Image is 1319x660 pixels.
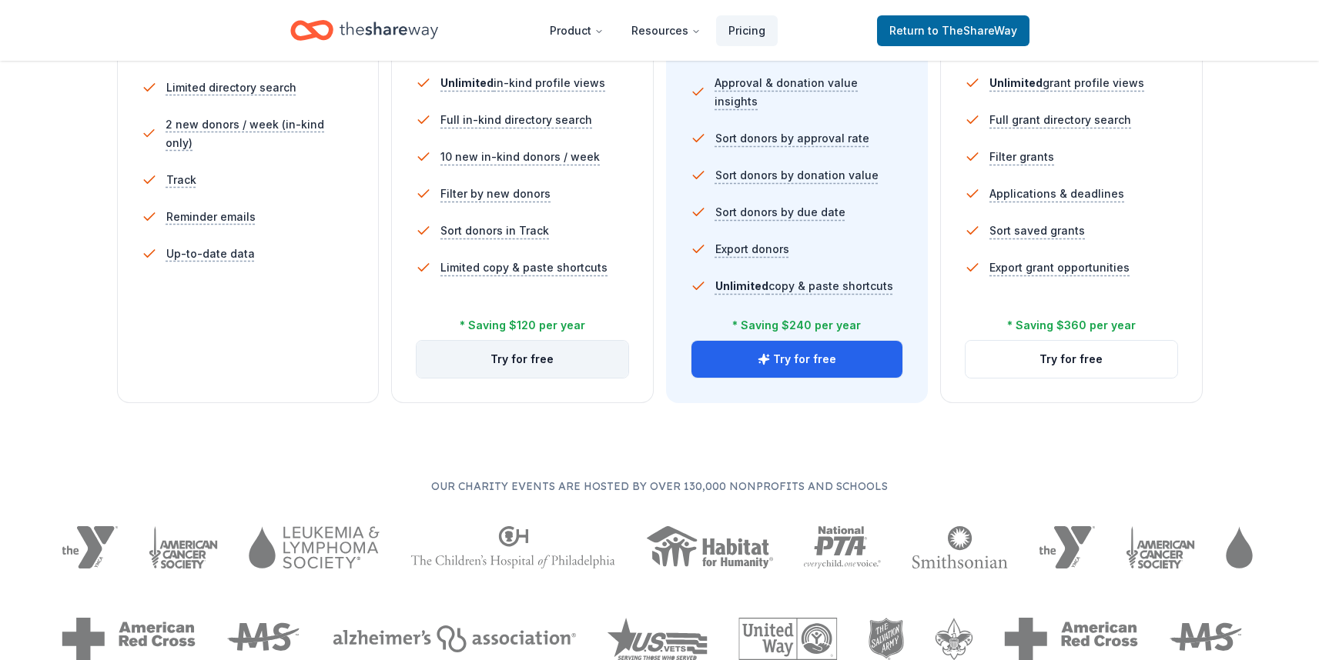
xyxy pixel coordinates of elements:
span: 10 new in-kind donors / week [440,148,600,166]
img: MS [1169,618,1244,660]
span: in-kind profile views [440,76,605,89]
span: Sort saved grants [989,222,1085,240]
img: YMCA [62,526,118,568]
span: Approval & donation value insights [715,74,903,111]
span: Track [166,171,196,189]
img: Smithsonian [912,526,1008,568]
img: The Children's Hospital of Philadelphia [410,526,615,568]
a: Pricing [716,15,778,46]
span: Limited directory search [166,78,296,97]
span: Export donors [715,240,789,258]
span: grant profile views [989,76,1144,89]
span: Sort donors in Track [440,222,549,240]
span: Filter grants [989,148,1054,166]
div: * Saving $240 per year [732,316,861,335]
img: Alzheimers Association [333,625,576,652]
span: Full grant directory search [989,111,1131,129]
img: MS [226,618,302,660]
img: American Cancer Society [149,526,219,568]
span: Applications & deadlines [989,185,1124,203]
a: Returnto TheShareWay [877,15,1029,46]
span: Unlimited [440,76,494,89]
img: Boy Scouts of America [935,618,973,660]
button: Try for free [966,341,1177,378]
img: American Red Cross [62,618,196,660]
span: to TheShareWay [928,24,1017,37]
img: American Red Cross [1004,618,1138,660]
span: Full in-kind directory search [440,111,592,129]
span: 2 new donors / week (in-kind only) [166,115,354,152]
span: Up-to-date data [166,245,255,263]
img: US Vets [607,618,708,660]
img: Habitat for Humanity [646,526,773,568]
img: The Salvation Army [869,618,905,660]
span: Reminder emails [166,208,256,226]
span: Sort donors by donation value [715,166,879,185]
span: Return [889,22,1017,40]
img: YMCA [1039,526,1095,568]
span: Export grant opportunities [989,258,1130,277]
img: American Cancer Society [1126,526,1196,568]
span: Unlimited [989,76,1043,89]
img: Leukemia & Lymphoma Society [249,526,379,568]
span: Sort donors by due date [715,203,845,222]
div: * Saving $120 per year [460,316,585,335]
div: * Saving $360 per year [1007,316,1136,335]
span: Filter by new donors [440,185,551,203]
a: Home [290,12,438,48]
span: Unlimited [715,279,768,292]
button: Try for free [417,341,628,378]
span: Limited copy & paste shortcuts [440,258,608,277]
p: Our charity events are hosted by over 130,000 nonprofits and schools [62,477,1257,495]
img: United Way [738,618,837,660]
button: Resources [619,15,713,46]
nav: Main [537,12,778,48]
span: Sort donors by approval rate [715,129,869,148]
button: Product [537,15,616,46]
button: Try for free [691,341,903,378]
img: National PTA [804,526,882,568]
span: copy & paste shortcuts [715,279,893,292]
